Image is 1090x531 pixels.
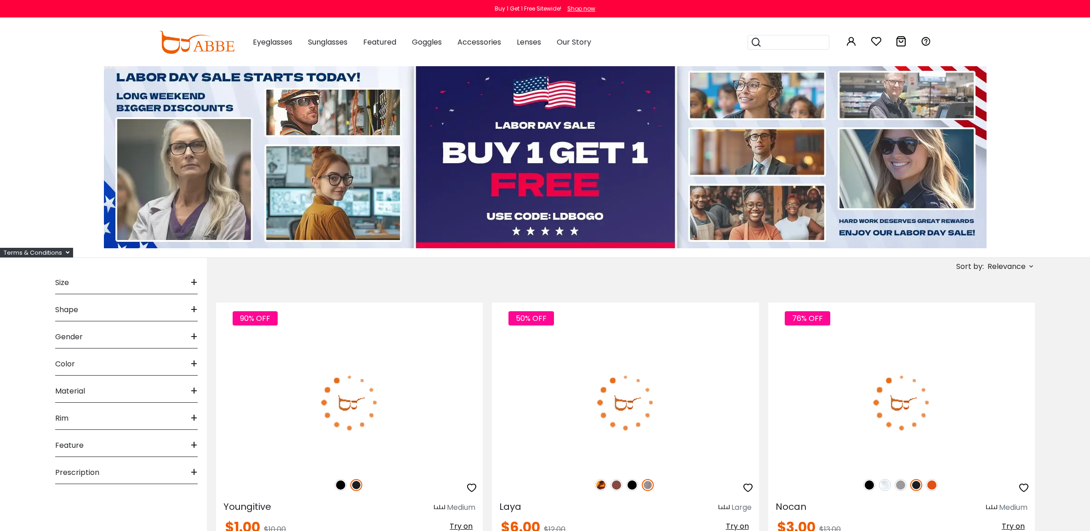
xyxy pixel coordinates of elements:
[55,407,68,429] span: Rim
[55,326,83,348] span: Gender
[508,311,554,325] span: 50% OFF
[557,37,591,47] span: Our Story
[233,311,278,325] span: 90% OFF
[567,5,595,13] div: Shop now
[216,336,483,469] img: Matte-black Youngitive - Plastic ,Adjust Nose Pads
[55,353,75,375] span: Color
[412,37,442,47] span: Goggles
[517,37,541,47] span: Lenses
[55,380,85,402] span: Material
[987,258,1026,275] span: Relevance
[335,479,347,491] img: Black
[190,462,198,484] span: +
[999,502,1027,513] div: Medium
[308,37,348,47] span: Sunglasses
[642,479,654,491] img: Gun
[55,434,84,457] span: Feature
[457,37,501,47] span: Accessories
[190,353,198,375] span: +
[719,504,730,511] img: size ruler
[731,502,752,513] div: Large
[879,479,891,491] img: Clear
[956,261,984,272] span: Sort by:
[190,434,198,457] span: +
[223,500,271,513] span: Youngitive
[190,299,198,321] span: +
[910,479,922,491] img: Matte Black
[776,500,806,513] span: Nocan
[926,479,938,491] img: Orange
[626,479,638,491] img: Black
[350,479,362,491] img: Matte Black
[863,479,875,491] img: Black
[190,326,198,348] span: +
[55,299,78,321] span: Shape
[190,272,198,294] span: +
[499,500,521,513] span: Laya
[363,37,396,47] span: Featured
[492,336,759,469] img: Gun Laya - Plastic ,Universal Bridge Fit
[434,504,445,511] img: size ruler
[495,5,561,13] div: Buy 1 Get 1 Free Sitewide!
[768,336,1035,469] img: Matte-black Nocan - TR ,Universal Bridge Fit
[159,31,234,54] img: abbeglasses.com
[190,407,198,429] span: +
[595,479,607,491] img: Leopard
[190,380,198,402] span: +
[563,5,595,12] a: Shop now
[253,37,292,47] span: Eyeglasses
[895,479,907,491] img: Gray
[447,502,475,513] div: Medium
[55,462,99,484] span: Prescription
[611,479,622,491] img: Brown
[104,64,129,70] h1: promotion
[55,272,69,294] span: Size
[785,311,830,325] span: 76% OFF
[986,504,997,511] img: size ruler
[104,64,987,248] img: promotion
